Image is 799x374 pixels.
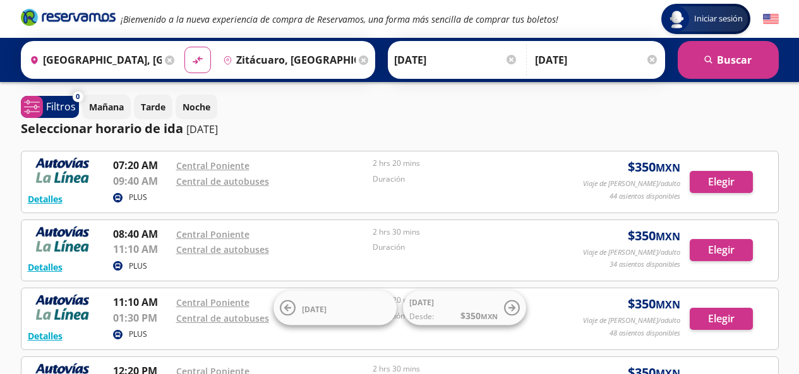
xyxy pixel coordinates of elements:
p: [DATE] [186,122,218,137]
p: 44 asientos disponibles [610,191,680,202]
button: Mañana [82,95,131,119]
small: MXN [656,161,680,175]
i: Brand Logo [21,8,116,26]
p: Seleccionar horario de ida [21,119,183,138]
img: RESERVAMOS [28,226,97,252]
input: Opcional [535,44,659,76]
p: PLUS [129,260,147,272]
span: $ 350 [628,158,680,177]
button: Tarde [134,95,172,119]
span: Desde: [409,311,434,322]
p: 11:10 AM [113,295,170,310]
p: PLUS [129,329,147,340]
button: Detalles [28,329,63,342]
p: Noche [183,100,210,114]
p: Viaje de [PERSON_NAME]/adulto [583,178,680,189]
a: Central Poniente [176,228,249,240]
p: 07:20 AM [113,158,170,173]
span: [DATE] [409,297,434,308]
p: Viaje de [PERSON_NAME]/adulto [583,247,680,258]
p: Duración [373,173,563,185]
button: [DATE]Desde:$350MXN [403,291,526,325]
span: $ 350 [460,309,498,322]
input: Buscar Origen [25,44,162,76]
em: ¡Bienvenido a la nueva experiencia de compra de Reservamos, una forma más sencilla de comprar tus... [121,13,558,25]
a: Brand Logo [21,8,116,30]
button: [DATE] [273,291,397,325]
p: 09:40 AM [113,173,170,189]
a: Central de autobuses [176,243,269,255]
span: Iniciar sesión [689,13,748,25]
button: Buscar [678,41,779,79]
a: Central de autobuses [176,312,269,324]
p: 11:10 AM [113,242,170,257]
img: RESERVAMOS [28,158,97,183]
small: MXN [656,298,680,312]
p: PLUS [129,192,147,203]
p: Mañana [89,100,124,114]
p: 01:30 PM [113,310,170,325]
p: 34 asientos disponibles [610,259,680,270]
input: Buscar Destino [218,44,356,76]
small: MXN [656,230,680,243]
small: MXN [481,312,498,321]
span: $ 350 [628,295,680,313]
span: $ 350 [628,226,680,245]
button: Elegir [690,239,753,261]
button: English [763,11,779,27]
p: 08:40 AM [113,226,170,242]
p: Filtros [46,99,76,114]
button: Detalles [28,260,63,274]
p: Duración [373,242,563,253]
img: RESERVAMOS [28,295,97,320]
button: Detalles [28,192,63,206]
button: 0Filtros [21,96,79,118]
p: 2 hrs 20 mins [373,158,563,169]
span: [DATE] [302,303,327,314]
button: Noche [176,95,217,119]
p: Tarde [141,100,165,114]
span: 0 [76,91,80,102]
a: Central Poniente [176,296,249,308]
a: Central de autobuses [176,175,269,187]
p: 48 asientos disponibles [610,328,680,339]
p: Viaje de [PERSON_NAME]/adulto [583,315,680,326]
button: Elegir [690,308,753,330]
button: Elegir [690,171,753,193]
a: Central Poniente [176,160,249,172]
input: Elegir Fecha [394,44,518,76]
p: 2 hrs 30 mins [373,226,563,238]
